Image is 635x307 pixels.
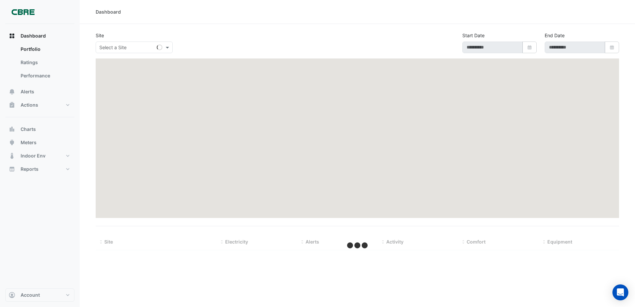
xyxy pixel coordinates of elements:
button: Dashboard [5,29,74,43]
span: Site [104,239,113,245]
span: Equipment [547,239,572,245]
span: Alerts [306,239,319,245]
button: Actions [5,98,74,112]
app-icon: Reports [9,166,15,172]
a: Ratings [15,56,74,69]
div: Dashboard [5,43,74,85]
app-icon: Dashboard [9,33,15,39]
span: Account [21,292,40,298]
app-icon: Actions [9,102,15,108]
a: Portfolio [15,43,74,56]
span: Electricity [225,239,248,245]
span: Activity [386,239,404,245]
app-icon: Meters [9,139,15,146]
button: Alerts [5,85,74,98]
label: End Date [545,32,565,39]
span: Actions [21,102,38,108]
span: Dashboard [21,33,46,39]
span: Indoor Env [21,153,45,159]
div: Dashboard [96,8,121,15]
span: Comfort [467,239,486,245]
button: Meters [5,136,74,149]
label: Site [96,32,104,39]
span: Reports [21,166,39,172]
app-icon: Alerts [9,88,15,95]
span: Meters [21,139,37,146]
span: Charts [21,126,36,133]
button: Reports [5,162,74,176]
img: Company Logo [8,5,38,19]
span: Alerts [21,88,34,95]
button: Charts [5,123,74,136]
button: Account [5,288,74,302]
button: Indoor Env [5,149,74,162]
app-icon: Charts [9,126,15,133]
div: Open Intercom Messenger [612,284,628,300]
app-icon: Indoor Env [9,153,15,159]
label: Start Date [462,32,485,39]
a: Performance [15,69,74,82]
